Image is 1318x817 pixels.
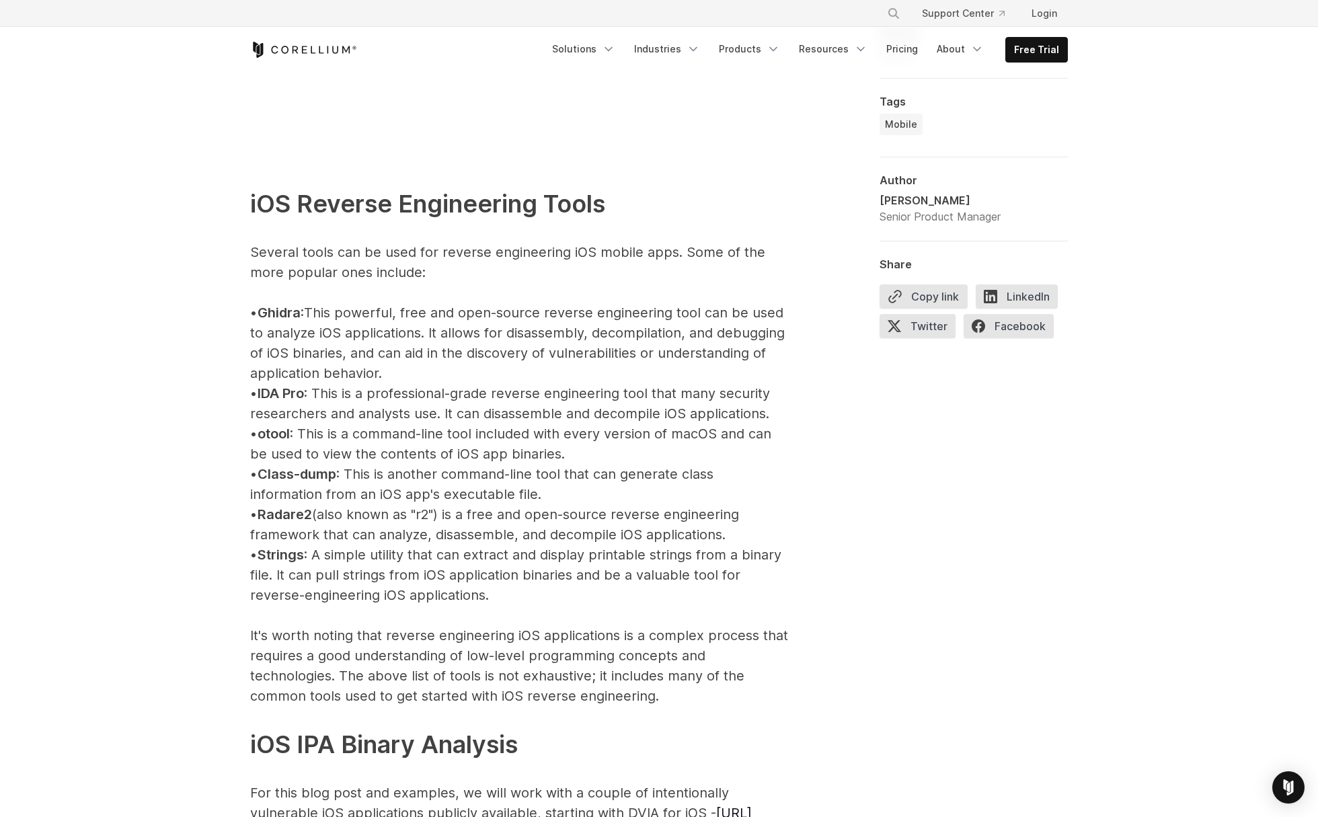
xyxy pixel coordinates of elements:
div: Navigation Menu [544,37,1068,63]
button: Copy link [880,284,968,309]
a: Login [1021,1,1068,26]
div: Navigation Menu [871,1,1068,26]
a: Support Center [911,1,1015,26]
a: Corellium Home [250,42,357,58]
span: Radare2 [258,506,312,522]
div: [PERSON_NAME] [880,192,1001,208]
span: iOS IPA Binary Analysis [250,730,518,759]
div: Tags [880,95,1068,108]
div: Senior Product Manager [880,208,1001,225]
span: : [301,305,304,321]
a: Industries [626,37,708,61]
a: Solutions [544,37,623,61]
span: IDA Pro [258,385,304,401]
a: About [929,37,992,61]
div: Open Intercom Messenger [1272,771,1305,804]
a: Resources [791,37,876,61]
span: Facebook [964,314,1054,338]
a: Products [711,37,788,61]
span: Class-dump [258,466,336,482]
a: Twitter [880,314,964,344]
div: Share [880,258,1068,271]
a: LinkedIn [976,284,1066,314]
span: otool [258,426,290,442]
button: Search [882,1,906,26]
span: Mobile [885,118,917,131]
a: Free Trial [1006,38,1067,62]
span: iOS Reverse Engineering Tools [250,189,605,219]
span: Strings [258,547,304,563]
a: Mobile [880,114,923,135]
span: Twitter [880,314,956,338]
span: LinkedIn [976,284,1058,309]
a: Pricing [878,37,926,61]
span: Ghidra [258,305,301,321]
div: Author [880,173,1068,187]
a: Facebook [964,314,1062,344]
